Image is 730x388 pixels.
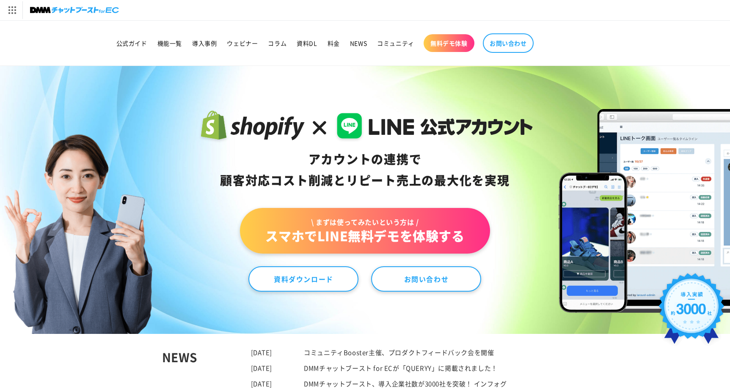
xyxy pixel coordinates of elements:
[372,34,419,52] a: コミュニティ
[157,39,182,47] span: 機能一覧
[328,39,340,47] span: 料金
[490,39,527,47] span: お問い合わせ
[248,266,358,292] a: 資料ダウンロード
[371,266,481,292] a: お問い合わせ
[268,39,286,47] span: コラム
[30,4,119,16] img: チャットブーストforEC
[350,39,367,47] span: NEWS
[483,33,534,53] a: お問い合わせ
[222,34,263,52] a: ウェビナー
[345,34,372,52] a: NEWS
[152,34,187,52] a: 機能一覧
[430,39,468,47] span: 無料デモ体験
[1,1,22,19] img: サービス
[377,39,414,47] span: コミュニティ
[297,39,317,47] span: 資料DL
[322,34,345,52] a: 料金
[265,217,464,227] span: \ まずは使ってみたいという方は /
[111,34,152,52] a: 公式ガイド
[304,363,498,372] a: DMMチャットブースト for ECが「QUERYY」に掲載されました！
[292,34,322,52] a: 資料DL
[251,363,273,372] time: [DATE]
[240,208,490,254] a: \ まずは使ってみたいという方は /スマホでLINE無料デモを体験する
[304,348,494,357] a: コミュニティBooster主催、プロダクトフィードバック会を開催
[227,39,258,47] span: ウェビナー
[263,34,292,52] a: コラム
[187,34,222,52] a: 導入事例
[192,39,217,47] span: 導入事例
[655,270,728,353] img: 導入実績約3000社
[197,149,533,191] div: アカウントの連携で 顧客対応コスト削減と リピート売上の 最大化を実現
[251,348,273,357] time: [DATE]
[116,39,147,47] span: 公式ガイド
[424,34,474,52] a: 無料デモ体験
[251,379,273,388] time: [DATE]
